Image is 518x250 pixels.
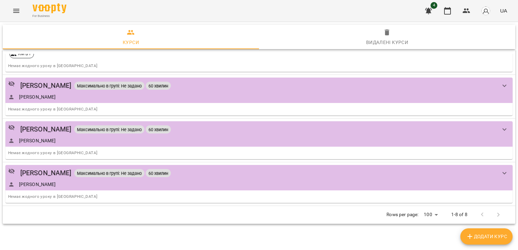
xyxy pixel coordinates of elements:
[496,121,513,138] button: show more
[8,168,15,174] svg: Приватний урок
[9,50,34,58] div: RM B1
[8,194,97,199] span: Немає жодного уроку в [GEOGRAPHIC_DATA]
[496,165,513,181] button: show more
[8,80,15,87] svg: Приватний урок
[20,80,72,91] a: [PERSON_NAME]
[496,78,513,94] button: show more
[8,107,97,111] span: Немає жодного уроку в [GEOGRAPHIC_DATA]
[8,3,24,19] button: Menu
[19,93,56,100] a: [PERSON_NAME]
[146,127,171,132] span: 60 хвилин
[386,211,418,218] p: Rows per page:
[466,232,507,241] span: Додати Курс
[146,83,171,89] span: 60 хвилин
[481,6,491,16] img: avatar_s.png
[8,63,97,68] span: Немає жодного уроку в [GEOGRAPHIC_DATA]
[366,38,409,46] div: Видалені курси
[19,181,56,188] a: [PERSON_NAME]
[20,124,72,134] a: [PERSON_NAME]
[431,2,437,9] span: 4
[33,3,66,13] img: Voopty Logo
[33,14,66,18] span: For Business
[146,170,171,176] span: 60 хвилин
[451,211,467,218] p: 1-8 of 8
[8,124,15,131] svg: Приватний урок
[74,127,144,132] span: Максимально в групі: Не задано
[15,51,34,57] span: RM B1
[123,38,139,46] div: Курси
[497,4,510,17] button: UA
[74,170,144,176] span: Максимально в групі: Не задано
[19,137,56,144] a: [PERSON_NAME]
[74,83,144,89] span: Максимально в групі: Не задано
[8,150,97,155] span: Немає жодного уроку в [GEOGRAPHIC_DATA]
[500,7,507,14] span: UA
[421,210,440,220] div: 100
[20,168,72,178] a: [PERSON_NAME]
[460,228,513,245] button: Додати Курс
